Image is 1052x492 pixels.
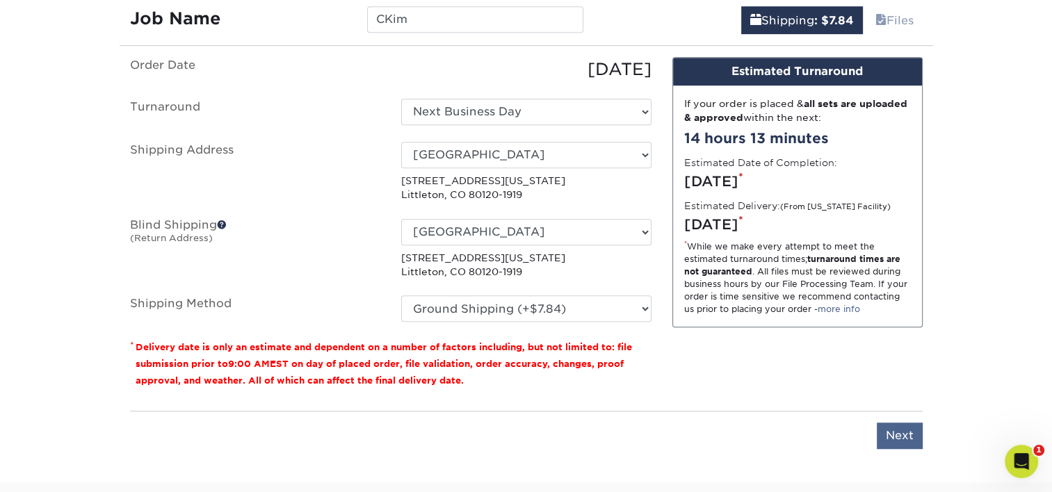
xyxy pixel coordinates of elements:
a: Files [866,6,923,34]
input: Enter a job name [367,6,583,33]
p: [STREET_ADDRESS][US_STATE] Littleton, CO 80120-1919 [401,174,652,202]
div: 14 hours 13 minutes [684,128,911,149]
input: Next [877,423,923,449]
span: shipping [750,14,761,27]
small: (From [US_STATE] Facility) [780,202,891,211]
a: more info [818,304,860,314]
strong: turnaround times are not guaranteed [684,254,900,277]
label: Shipping Address [120,142,391,202]
a: Shipping: $7.84 [741,6,863,34]
div: [DATE] [391,57,662,82]
small: Delivery date is only an estimate and dependent on a number of factors including, but not limited... [136,342,632,386]
b: : $7.84 [814,14,854,27]
span: files [875,14,887,27]
label: Estimated Delivery: [684,199,891,213]
div: [DATE] [684,171,911,192]
div: If your order is placed & within the next: [684,97,911,125]
iframe: Intercom live chat [1005,445,1038,478]
div: Estimated Turnaround [673,58,922,85]
label: Order Date [120,57,391,82]
label: Blind Shipping [120,219,391,279]
small: (Return Address) [130,233,213,243]
label: Estimated Date of Completion: [684,156,837,170]
p: [STREET_ADDRESS][US_STATE] Littleton, CO 80120-1919 [401,251,652,279]
label: Shipping Method [120,295,391,322]
strong: Job Name [130,8,220,28]
label: Turnaround [120,99,391,125]
div: While we make every attempt to meet the estimated turnaround times; . All files must be reviewed ... [684,240,911,315]
div: [DATE] [684,214,911,235]
span: 9:00 AM [228,359,270,369]
span: 1 [1033,445,1044,456]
